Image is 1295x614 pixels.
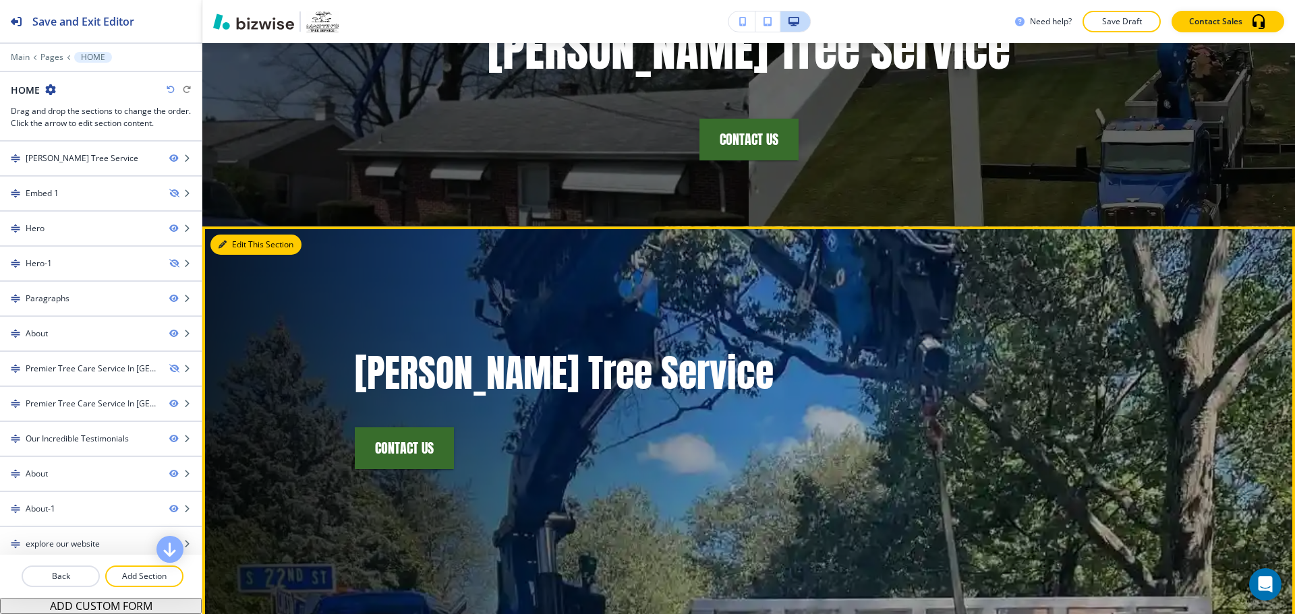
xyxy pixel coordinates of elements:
[26,398,159,410] div: Premier Tree Care Service In Hummelstown, PA
[11,189,20,198] img: Drag
[306,11,339,32] img: Your Logo
[213,13,294,30] img: Bizwise Logo
[11,434,20,443] img: Drag
[1030,16,1072,28] h3: Need help?
[699,119,799,160] button: contact us
[1189,16,1242,28] p: Contact Sales
[11,83,40,97] h2: HOME
[81,53,105,62] p: HOME
[26,328,48,340] div: About
[26,187,59,199] div: Embed 1
[23,570,98,582] p: Back
[11,53,30,62] button: Main
[1083,11,1161,32] button: Save Draft
[488,18,1010,80] p: [PERSON_NAME] Tree Service
[107,570,182,582] p: Add Section
[26,538,100,550] div: explore our website
[26,433,129,445] div: Our Incredible Testimonials
[26,503,55,515] div: About-1
[40,53,63,62] button: Pages
[1249,568,1282,601] div: Open Intercom Messenger
[32,13,134,30] h2: Save and Exit Editor
[355,344,774,401] span: [PERSON_NAME] Tree Service
[105,565,183,587] button: Add Section
[11,224,20,233] img: Drag
[355,427,454,469] button: Contact US
[26,293,69,305] div: Paragraphs
[26,468,48,480] div: About
[11,504,20,514] img: Drag
[26,363,159,375] div: Premier Tree Care Service In Hummelstown, PA
[74,52,112,63] button: HOME
[11,539,20,549] img: Drag
[210,235,301,255] button: Edit This Section
[11,294,20,303] img: Drag
[11,329,20,338] img: Drag
[11,469,20,479] img: Drag
[11,154,20,163] img: Drag
[11,364,20,373] img: Drag
[26,222,45,235] div: Hero
[26,152,138,164] div: Martin’s Tree Service
[11,259,20,268] img: Drag
[22,565,100,587] button: Back
[26,257,52,270] div: Hero-1
[11,399,20,408] img: Drag
[1100,16,1143,28] p: Save Draft
[1172,11,1284,32] button: Contact Sales
[11,105,191,129] h3: Drag and drop the sections to change the order. Click the arrow to edit section content.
